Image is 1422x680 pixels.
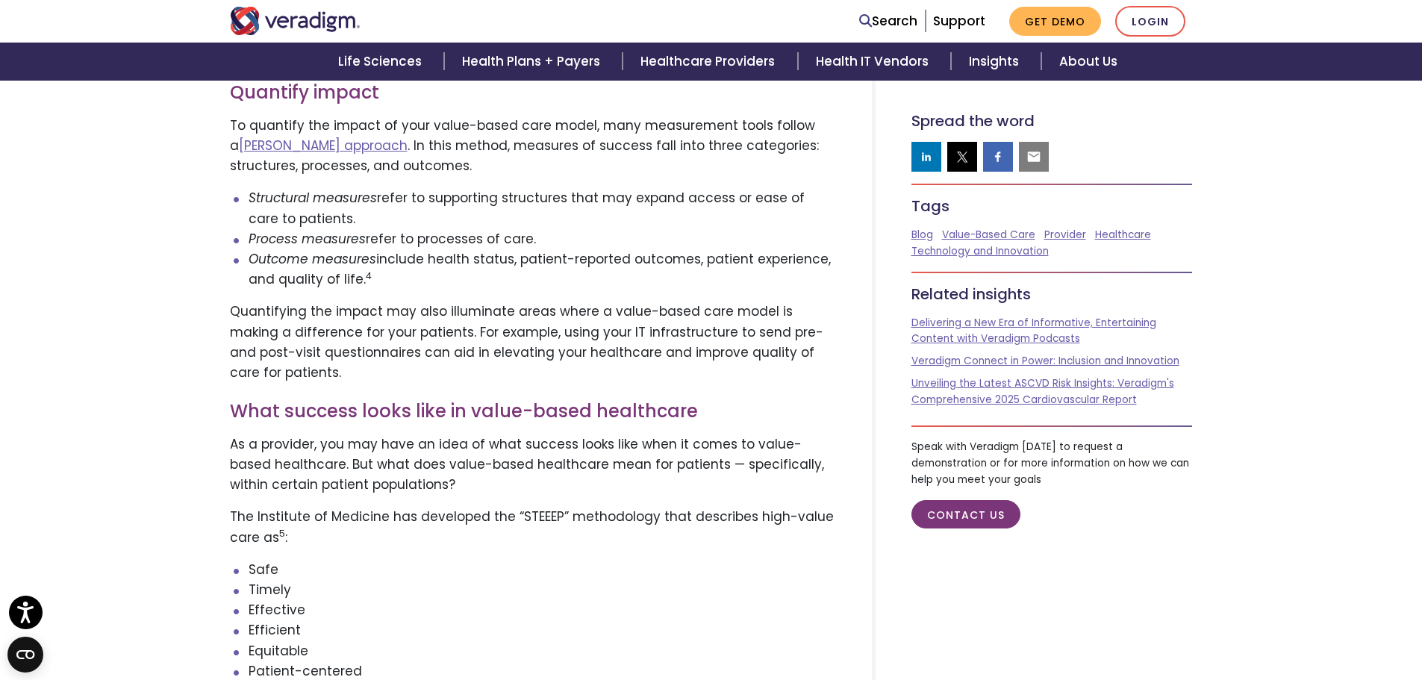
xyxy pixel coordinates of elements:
[1009,7,1101,36] a: Get Demo
[933,12,985,30] a: Support
[230,434,836,496] p: As a provider, you may have an idea of what success looks like when it comes to value-based healt...
[911,376,1174,407] a: Unveiling the Latest ASCVD Risk Insights: Veradigm's Comprehensive 2025 Cardiovascular Report
[1125,169,1404,662] iframe: Drift Chat Widget
[1115,6,1185,37] a: Login
[249,641,836,661] li: Equitable
[366,269,372,282] sup: 4
[911,228,1151,258] a: Healthcare Technology and Innovation
[230,302,836,383] p: Quantifying the impact may also illuminate areas where a value-based care model is making a diffe...
[911,354,1179,368] a: Veradigm Connect in Power: Inclusion and Innovation
[230,507,836,547] p: The Institute of Medicine has developed the “STEEEP” methodology that describes high-value care as :
[7,637,43,673] button: Open CMP widget
[911,285,1193,303] h5: Related insights
[230,82,836,104] h3: Quantify impact
[798,43,951,81] a: Health IT Vendors
[230,116,836,177] p: To quantify the impact of your value-based care model, many measurement tools follow a . In this ...
[911,439,1193,487] p: Speak with Veradigm [DATE] to request a demonstration or for more information on how we can help ...
[230,7,361,35] img: Veradigm logo
[249,229,836,249] li: refer to processes of care.
[911,500,1020,529] a: Contact Us
[249,188,836,228] li: refer to supporting structures that may expand access or ease of care to patients.
[249,189,377,207] em: Structural measures
[249,580,836,600] li: Timely
[942,228,1035,242] a: Value-Based Care
[249,560,836,580] li: Safe
[911,316,1156,346] a: Delivering a New Era of Informative, Entertaining Content with Veradigm Podcasts
[239,137,408,155] a: [PERSON_NAME] approach
[859,11,917,31] a: Search
[249,230,366,248] em: Process measures
[991,149,1005,164] img: facebook sharing button
[1041,43,1135,81] a: About Us
[320,43,444,81] a: Life Sciences
[249,620,836,640] li: Efficient
[249,600,836,620] li: Effective
[249,250,376,268] em: Outcome measures
[911,197,1193,215] h5: Tags
[911,228,933,242] a: Blog
[955,149,970,164] img: twitter sharing button
[1026,149,1041,164] img: email sharing button
[279,527,285,540] sup: 5
[249,249,836,290] li: include health status, patient-reported outcomes, patient experience, and quality of life.
[919,149,934,164] img: linkedin sharing button
[444,43,623,81] a: Health Plans + Payers
[951,43,1041,81] a: Insights
[230,401,836,422] h3: What success looks like in value-based healthcare
[623,43,797,81] a: Healthcare Providers
[911,112,1193,130] h5: Spread the word
[1044,228,1086,242] a: Provider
